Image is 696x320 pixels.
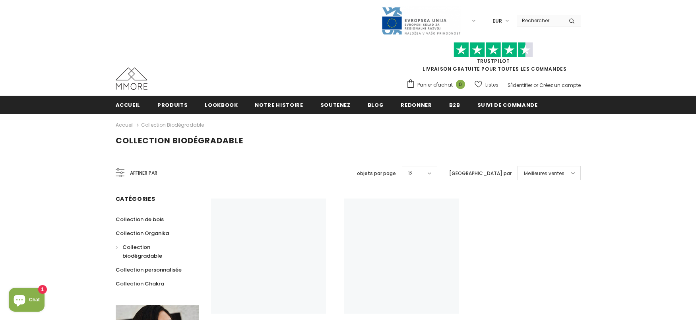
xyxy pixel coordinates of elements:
a: S'identifier [508,82,532,89]
span: Accueil [116,101,141,109]
a: Javni Razpis [381,17,461,24]
a: Notre histoire [255,96,303,114]
a: Collection Chakra [116,277,164,291]
span: Collection Chakra [116,280,164,287]
span: Collection personnalisée [116,266,182,274]
a: Accueil [116,120,134,130]
a: Collection de bois [116,212,164,226]
span: LIVRAISON GRATUITE POUR TOUTES LES COMMANDES [406,46,581,72]
inbox-online-store-chat: Shopify online store chat [6,288,47,314]
a: Panier d'achat 0 [406,79,469,91]
span: 0 [456,80,465,89]
span: Notre histoire [255,101,303,109]
a: Listes [475,78,498,92]
label: [GEOGRAPHIC_DATA] par [449,170,512,177]
a: soutenez [320,96,351,114]
a: Blog [368,96,384,114]
span: Collection biodégradable [122,243,162,260]
a: Collection biodégradable [116,240,190,263]
input: Search Site [517,15,563,26]
img: Javni Razpis [381,6,461,35]
span: Meilleures ventes [524,170,564,177]
span: Suivi de commande [477,101,538,109]
a: B2B [449,96,460,114]
span: or [533,82,538,89]
a: Collection Organika [116,226,169,240]
a: Produits [157,96,188,114]
span: Collection de bois [116,216,164,223]
a: Collection biodégradable [141,121,204,128]
span: EUR [492,17,502,25]
a: Redonner [401,96,432,114]
span: Redonner [401,101,432,109]
img: Cas MMORE [116,67,147,90]
span: Catégories [116,195,155,203]
span: Lookbook [205,101,238,109]
span: Blog [368,101,384,109]
a: TrustPilot [477,58,510,64]
img: Faites confiance aux étoiles pilotes [454,42,533,58]
label: objets par page [357,170,396,177]
span: Collection biodégradable [116,135,243,146]
span: Affiner par [130,169,157,177]
span: Listes [485,81,498,89]
span: Collection Organika [116,229,169,237]
a: Suivi de commande [477,96,538,114]
a: Collection personnalisée [116,263,182,277]
span: soutenez [320,101,351,109]
a: Créez un compte [539,82,581,89]
a: Lookbook [205,96,238,114]
span: B2B [449,101,460,109]
span: Panier d'achat [417,81,453,89]
span: 12 [408,170,413,177]
a: Accueil [116,96,141,114]
span: Produits [157,101,188,109]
